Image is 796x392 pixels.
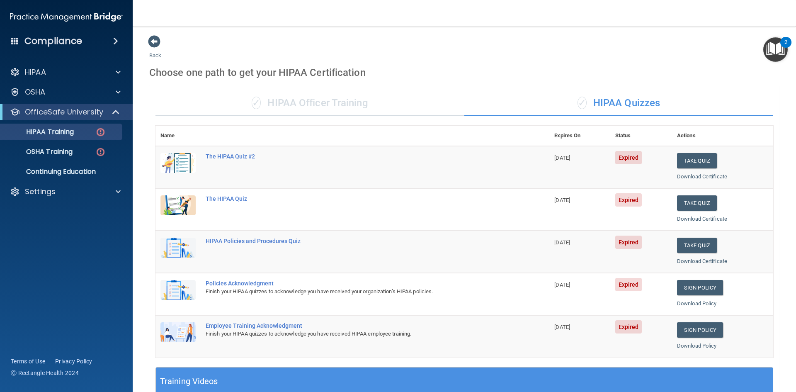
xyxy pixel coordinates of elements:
[252,97,261,109] span: ✓
[95,127,106,137] img: danger-circle.6113f641.png
[554,155,570,161] span: [DATE]
[677,153,717,168] button: Take Quiz
[95,147,106,157] img: danger-circle.6113f641.png
[160,374,218,389] h5: Training Videos
[615,193,642,207] span: Expired
[206,195,508,202] div: The HIPAA Quiz
[206,238,508,244] div: HIPAA Policies and Procedures Quiz
[155,91,464,116] div: HIPAA Officer Training
[677,258,727,264] a: Download Certificate
[25,87,46,97] p: OSHA
[206,329,508,339] div: Finish your HIPAA quizzes to acknowledge you have received HIPAA employee training.
[554,239,570,246] span: [DATE]
[10,187,121,197] a: Settings
[25,67,46,77] p: HIPAA
[677,300,717,307] a: Download Policy
[677,173,727,180] a: Download Certificate
[677,195,717,211] button: Take Quiz
[149,61,779,85] div: Choose one path to get your HIPAA Certification
[206,287,508,297] div: Finish your HIPAA quizzes to acknowledge you have received your organization’s HIPAA policies.
[11,369,79,377] span: Ⓒ Rectangle Health 2024
[5,148,73,156] p: OSHA Training
[672,126,773,146] th: Actions
[149,42,161,58] a: Back
[55,357,92,365] a: Privacy Policy
[763,37,788,62] button: Open Resource Center, 2 new notifications
[24,35,82,47] h4: Compliance
[615,320,642,334] span: Expired
[615,151,642,164] span: Expired
[10,9,123,25] img: PMB logo
[677,322,723,338] a: Sign Policy
[615,236,642,249] span: Expired
[554,197,570,203] span: [DATE]
[206,153,508,160] div: The HIPAA Quiz #2
[554,324,570,330] span: [DATE]
[464,91,773,116] div: HIPAA Quizzes
[677,343,717,349] a: Download Policy
[677,280,723,295] a: Sign Policy
[206,280,508,287] div: Policies Acknowledgment
[155,126,201,146] th: Name
[549,126,610,146] th: Expires On
[554,282,570,288] span: [DATE]
[578,97,587,109] span: ✓
[10,107,120,117] a: OfficeSafe University
[677,238,717,253] button: Take Quiz
[25,107,103,117] p: OfficeSafe University
[615,278,642,291] span: Expired
[610,126,672,146] th: Status
[5,168,119,176] p: Continuing Education
[206,322,508,329] div: Employee Training Acknowledgment
[784,42,787,53] div: 2
[10,67,121,77] a: HIPAA
[5,128,74,136] p: HIPAA Training
[10,87,121,97] a: OSHA
[677,216,727,222] a: Download Certificate
[11,357,45,365] a: Terms of Use
[25,187,56,197] p: Settings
